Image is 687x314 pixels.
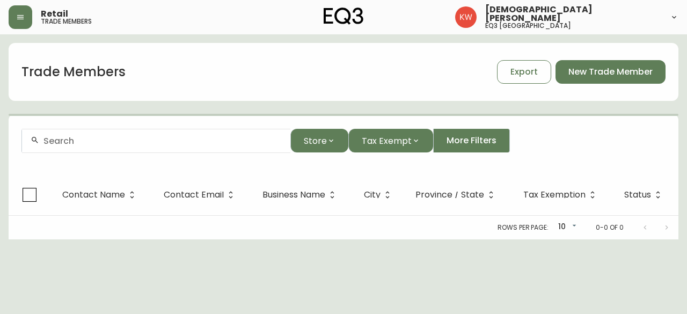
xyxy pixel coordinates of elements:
[164,192,224,198] span: Contact Email
[364,190,394,200] span: City
[364,192,381,198] span: City
[553,218,579,236] div: 10
[624,192,651,198] span: Status
[362,134,412,148] span: Tax Exempt
[43,136,282,146] input: Search
[596,223,624,232] p: 0-0 of 0
[510,66,538,78] span: Export
[568,66,653,78] span: New Trade Member
[324,8,363,25] img: logo
[485,23,571,29] h5: eq3 [GEOGRAPHIC_DATA]
[498,223,549,232] p: Rows per page:
[523,190,600,200] span: Tax Exemption
[62,190,139,200] span: Contact Name
[433,129,510,152] button: More Filters
[62,192,125,198] span: Contact Name
[556,60,666,84] button: New Trade Member
[262,190,339,200] span: Business Name
[624,190,665,200] span: Status
[164,190,238,200] span: Contact Email
[485,5,661,23] span: [DEMOGRAPHIC_DATA][PERSON_NAME]
[447,135,496,147] span: More Filters
[21,63,126,81] h1: Trade Members
[455,6,477,28] img: f33162b67396b0982c40ce2a87247151
[415,192,484,198] span: Province / State
[262,192,325,198] span: Business Name
[523,192,586,198] span: Tax Exemption
[304,134,327,148] span: Store
[415,190,498,200] span: Province / State
[41,10,68,18] span: Retail
[41,18,92,25] h5: trade members
[497,60,551,84] button: Export
[290,129,348,152] button: Store
[348,129,433,152] button: Tax Exempt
